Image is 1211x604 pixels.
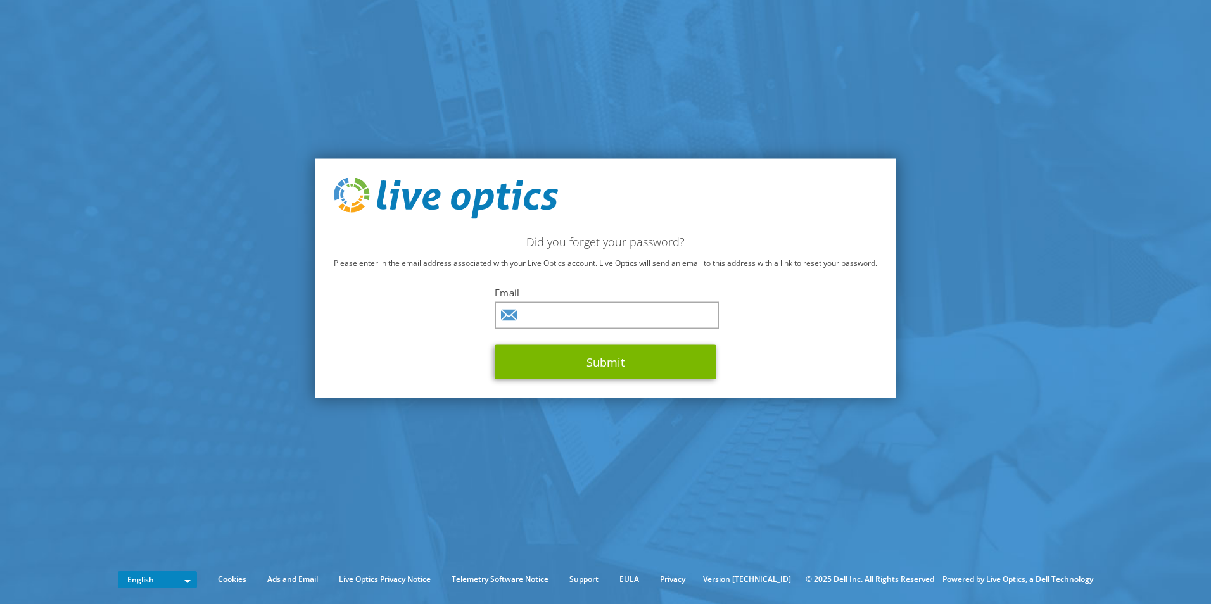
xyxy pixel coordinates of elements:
[442,572,558,586] a: Telemetry Software Notice
[610,572,649,586] a: EULA
[208,572,256,586] a: Cookies
[334,256,877,270] p: Please enter in the email address associated with your Live Optics account. Live Optics will send...
[697,572,797,586] li: Version [TECHNICAL_ID]
[495,345,716,379] button: Submit
[650,572,695,586] a: Privacy
[560,572,608,586] a: Support
[334,177,558,219] img: live_optics_svg.svg
[329,572,440,586] a: Live Optics Privacy Notice
[258,572,327,586] a: Ads and Email
[942,572,1093,586] li: Powered by Live Optics, a Dell Technology
[334,235,877,249] h2: Did you forget your password?
[799,572,941,586] li: © 2025 Dell Inc. All Rights Reserved
[495,286,716,299] label: Email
